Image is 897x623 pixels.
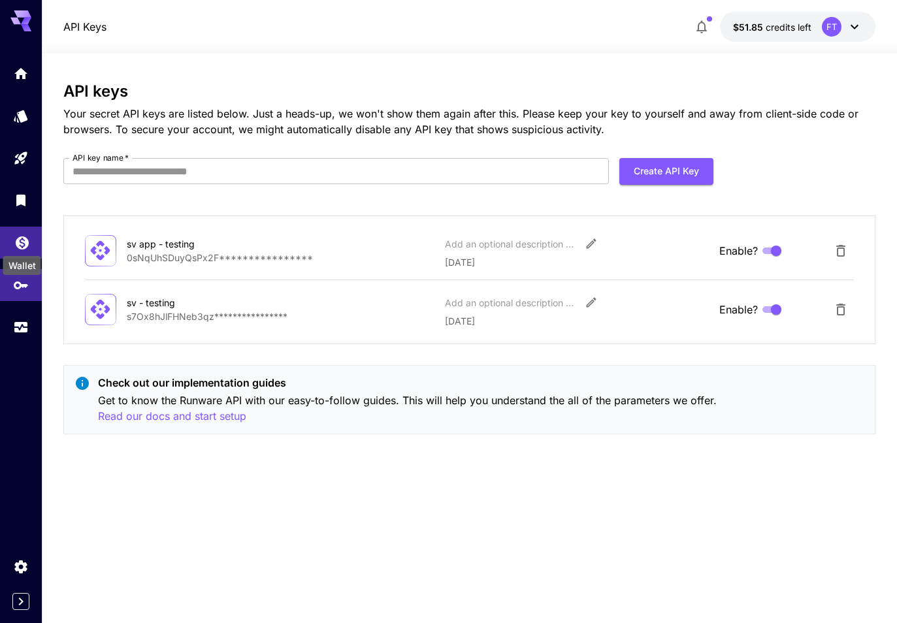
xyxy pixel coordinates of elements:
span: credits left [766,22,811,33]
div: Add an optional description or comment [445,296,576,310]
button: Delete API Key [828,238,854,264]
div: Usage [13,319,29,336]
div: sv - testing [127,296,257,310]
div: Add an optional description or comment [445,237,576,251]
p: [DATE] [445,314,709,328]
button: Edit [579,232,603,255]
p: Your secret API keys are listed below. Just a heads-up, we won't show them again after this. Plea... [63,106,876,137]
p: Get to know the Runware API with our easy-to-follow guides. This will help you understand the all... [98,392,865,424]
div: Wallet [3,256,41,275]
button: Edit [579,291,603,314]
button: Expand sidebar [12,593,29,610]
button: Read our docs and start setup [98,408,246,424]
nav: breadcrumb [63,19,106,35]
span: Enable? [719,302,758,317]
h3: API keys [63,82,876,101]
div: sv app - testing [127,237,257,251]
div: FT [822,17,841,37]
button: $51.84969FT [720,12,875,42]
a: API Keys [63,19,106,35]
div: API Keys [13,273,29,289]
div: $51.84969 [733,20,811,34]
button: Create API Key [619,158,713,185]
div: Playground [13,150,29,167]
div: Models [13,108,29,124]
p: [DATE] [445,255,709,269]
button: Delete API Key [828,296,854,323]
div: Settings [13,558,29,575]
div: Home [13,65,29,82]
p: Check out our implementation guides [98,375,865,391]
span: Enable? [719,243,758,259]
div: Wallet [14,231,30,247]
label: API key name [73,152,129,163]
div: Library [13,192,29,208]
span: $51.85 [733,22,766,33]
